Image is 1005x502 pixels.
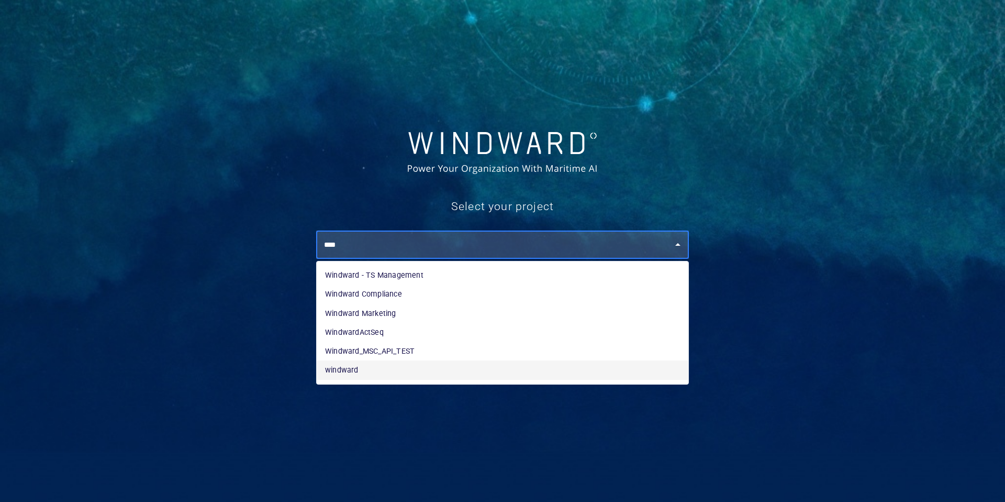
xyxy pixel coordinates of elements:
[317,361,688,379] li: windward
[317,266,688,285] li: Windward - TS Management
[317,342,688,361] li: Windward_MSC_API_TEST
[317,323,688,342] li: WindwardActSeq
[317,285,688,303] li: Windward Compliance
[961,455,997,494] iframe: Chat
[671,237,685,252] button: Close
[316,199,689,214] h5: Select your project
[317,304,688,323] li: Windward Marketing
